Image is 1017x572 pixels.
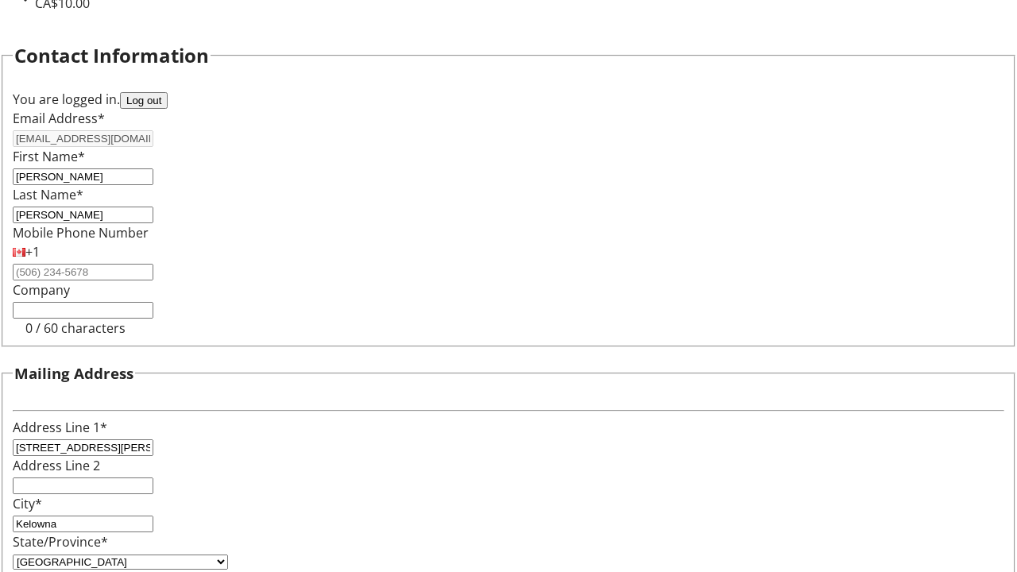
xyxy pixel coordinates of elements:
[13,516,153,532] input: City
[13,457,100,474] label: Address Line 2
[25,319,126,337] tr-character-limit: 0 / 60 characters
[13,186,83,203] label: Last Name*
[120,92,168,109] button: Log out
[13,90,1004,109] div: You are logged in.
[13,419,107,436] label: Address Line 1*
[13,439,153,456] input: Address
[14,41,209,70] h2: Contact Information
[13,533,108,551] label: State/Province*
[13,281,70,299] label: Company
[13,495,42,512] label: City*
[13,224,149,242] label: Mobile Phone Number
[13,148,85,165] label: First Name*
[14,362,133,385] h3: Mailing Address
[13,110,105,127] label: Email Address*
[13,264,153,280] input: (506) 234-5678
